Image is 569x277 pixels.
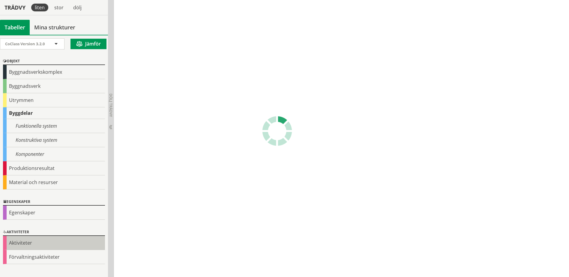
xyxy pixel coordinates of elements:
[3,236,105,250] div: Aktiviteter
[70,4,85,11] div: dölj
[3,107,105,119] div: Byggdelar
[1,4,29,11] div: Trädvy
[3,161,105,175] div: Produktionsresultat
[3,58,105,65] div: Objekt
[3,229,105,236] div: Aktiviteter
[5,41,45,46] span: CoClass Version 3.2.0
[3,65,105,79] div: Byggnadsverkskomplex
[3,198,105,206] div: Egenskaper
[51,4,67,11] div: stor
[3,206,105,220] div: Egenskaper
[30,20,80,35] a: Mina strukturer
[3,119,105,133] div: Funktionella system
[3,175,105,189] div: Material och resurser
[3,79,105,93] div: Byggnadsverk
[31,4,48,11] div: liten
[262,116,292,146] img: Laddar
[3,133,105,147] div: Konstruktiva system
[3,147,105,161] div: Komponenter
[108,94,113,117] span: Dölj trädvy
[3,93,105,107] div: Utrymmen
[3,250,105,264] div: Förvaltningsaktiviteter
[70,39,106,49] button: Jämför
